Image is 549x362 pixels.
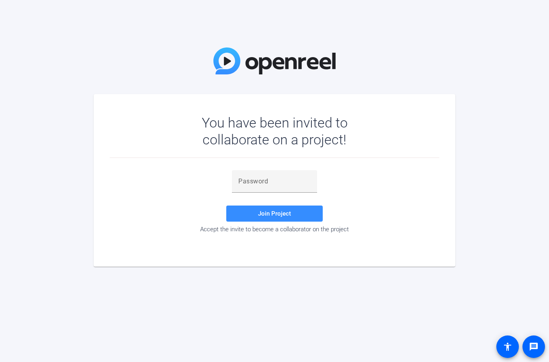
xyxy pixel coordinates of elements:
img: OpenReel Logo [213,47,336,74]
input: Password [238,177,311,186]
button: Join Project [226,206,323,222]
mat-icon: accessibility [503,342,512,352]
span: Join Project [258,210,291,217]
div: You have been invited to collaborate on a project! [178,114,371,148]
mat-icon: message [529,342,539,352]
div: Accept the invite to become a collaborator on the project [110,226,439,233]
